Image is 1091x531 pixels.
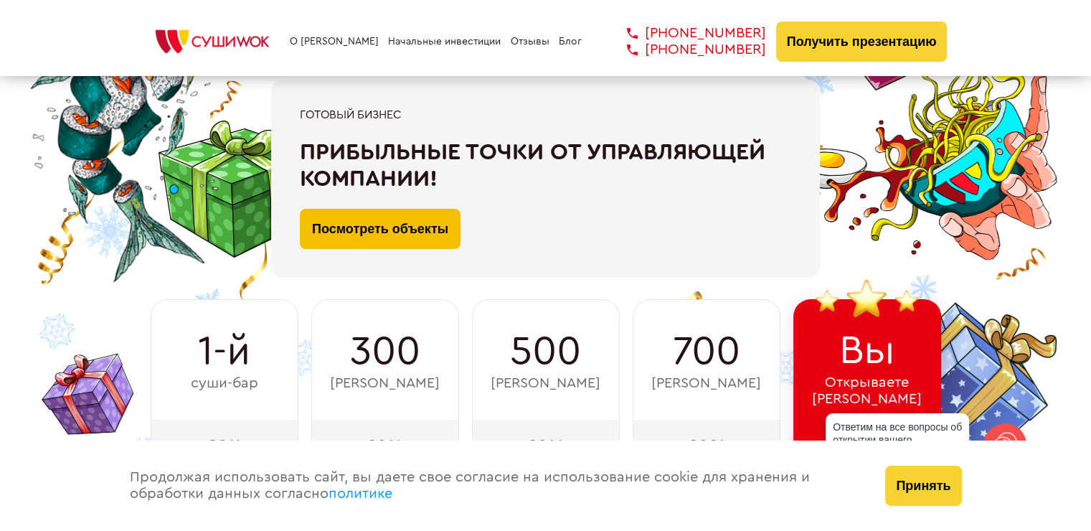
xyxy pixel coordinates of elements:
[812,375,922,408] span: Открываете [PERSON_NAME]
[776,22,948,62] button: Получить презентацию
[839,328,895,374] span: Вы
[605,42,766,58] a: [PHONE_NUMBER]
[472,420,620,471] div: 2016
[605,25,766,42] a: [PHONE_NUMBER]
[290,36,379,47] a: О [PERSON_NAME]
[793,420,941,471] div: 2025
[300,209,461,249] a: Посмотреть объекты
[300,108,791,121] div: Готовый бизнес
[330,375,440,392] span: [PERSON_NAME]
[300,139,791,192] div: Прибыльные точки от управляющей компании!
[511,36,549,47] a: Отзывы
[559,36,582,47] a: Блог
[651,375,761,392] span: [PERSON_NAME]
[350,329,420,375] span: 300
[115,441,872,531] div: Продолжая использовать сайт, вы даете свое согласие на использование cookie для хранения и обрабо...
[191,375,258,392] span: суши-бар
[144,26,280,57] img: СУШИWOK
[329,487,392,501] a: политике
[198,329,250,375] span: 1-й
[151,420,298,471] div: 2011
[311,420,459,471] div: 2014
[885,466,961,506] button: Принять
[633,420,780,471] div: 2021
[510,329,581,375] span: 500
[491,375,600,392] span: [PERSON_NAME]
[388,36,501,47] a: Начальные инвестиции
[673,329,740,375] span: 700
[826,413,969,466] div: Ответим на все вопросы об открытии вашего [PERSON_NAME]!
